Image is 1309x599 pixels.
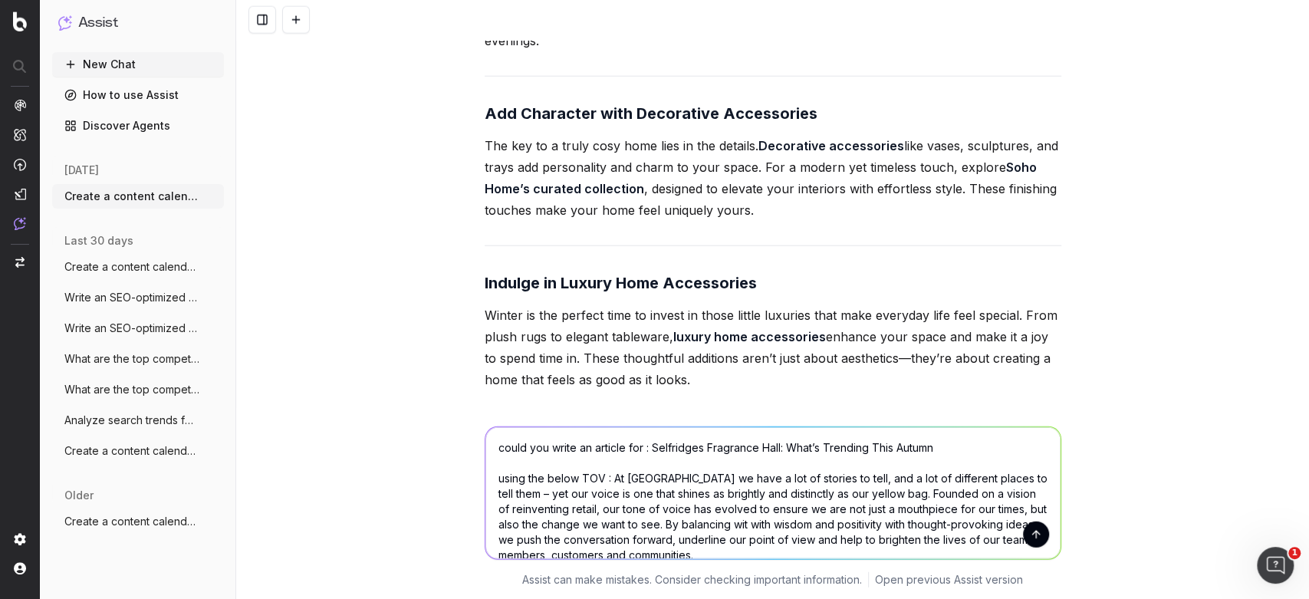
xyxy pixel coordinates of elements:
[64,321,199,336] span: Write an SEO-optimized article about on
[15,257,25,268] img: Switch project
[14,562,26,574] img: My account
[52,114,224,138] a: Discover Agents
[14,99,26,111] img: Analytics
[1257,547,1294,584] iframe: Intercom live chat
[485,160,1040,196] strong: Soho Home’s curated collection
[64,351,199,367] span: What are the top competitors ranking for
[64,163,99,178] span: [DATE]
[64,443,199,459] span: Create a content calendar using trends &
[522,571,862,587] p: Assist can make mistakes. Consider checking important information.
[14,188,26,200] img: Studio
[52,285,224,310] button: Write an SEO-optimized article about on
[485,135,1061,221] p: The key to a truly cosy home lies in the details. like vases, sculptures, and trays add personali...
[52,316,224,341] button: Write an SEO-optimized article about on
[58,12,218,34] button: Assist
[52,377,224,402] button: What are the top competitors ranking for
[52,408,224,433] button: Analyze search trends for: shoes
[14,217,26,230] img: Assist
[64,189,199,204] span: Create a content calendar using trends &
[875,571,1023,587] a: Open previous Assist version
[64,413,199,428] span: Analyze search trends for: shoes
[52,347,224,371] button: What are the top competitors ranking for
[14,158,26,171] img: Activation
[52,255,224,279] button: Create a content calendar with 10 differ
[485,274,757,292] strong: Indulge in Luxury Home Accessories
[64,514,199,529] span: Create a content calendar using trends &
[485,304,1061,390] p: Winter is the perfect time to invest in those little luxuries that make everyday life feel specia...
[14,128,26,141] img: Intelligence
[64,382,199,397] span: What are the top competitors ranking for
[64,488,94,503] span: older
[52,83,224,107] a: How to use Assist
[485,426,1061,558] textarea: could you write an article for : Selfridges Fragrance Hall: What’s Trending This Autumn using the...
[52,439,224,463] button: Create a content calendar using trends &
[64,233,133,248] span: last 30 days
[14,533,26,545] img: Setting
[485,104,817,123] strong: Add Character with Decorative Accessories
[52,52,224,77] button: New Chat
[673,329,826,344] strong: luxury home accessories
[78,12,118,34] h1: Assist
[1288,547,1301,559] span: 1
[64,290,199,305] span: Write an SEO-optimized article about on
[64,259,199,275] span: Create a content calendar with 10 differ
[13,12,27,31] img: Botify logo
[52,184,224,209] button: Create a content calendar using trends &
[758,138,904,153] strong: Decorative accessories
[52,509,224,534] button: Create a content calendar using trends &
[58,15,72,30] img: Assist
